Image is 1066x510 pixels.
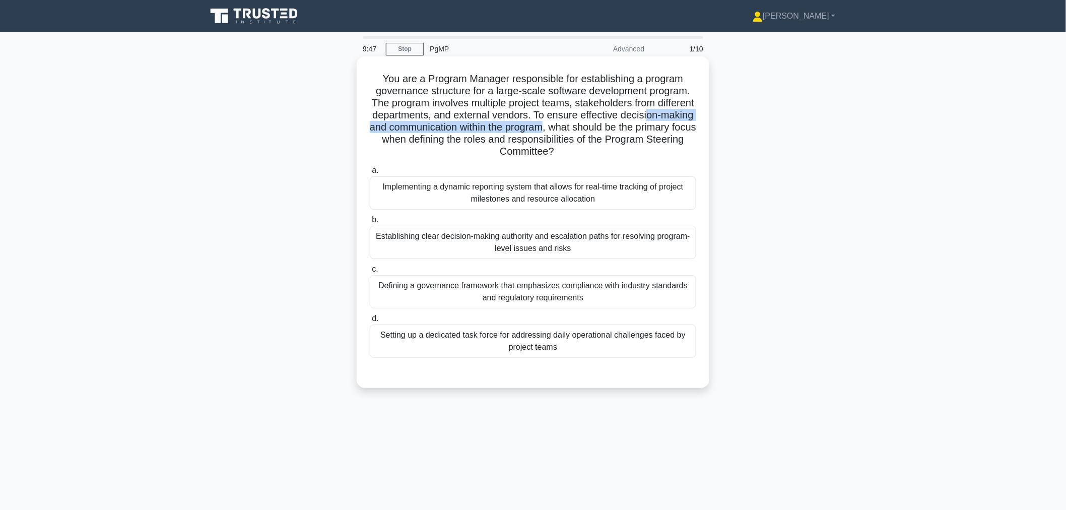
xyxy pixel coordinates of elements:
[372,265,378,273] span: c.
[370,275,696,308] div: Defining a governance framework that emphasizes compliance with industry standards and regulatory...
[370,325,696,358] div: Setting up a dedicated task force for addressing daily operational challenges faced by project teams
[372,215,378,224] span: b.
[728,6,859,26] a: [PERSON_NAME]
[562,39,650,59] div: Advanced
[357,39,386,59] div: 9:47
[370,176,696,210] div: Implementing a dynamic reporting system that allows for real-time tracking of project milestones ...
[424,39,562,59] div: PgMP
[386,43,424,55] a: Stop
[372,166,378,174] span: a.
[650,39,709,59] div: 1/10
[372,314,378,323] span: d.
[369,73,697,158] h5: You are a Program Manager responsible for establishing a program governance structure for a large...
[370,226,696,259] div: Establishing clear decision-making authority and escalation paths for resolving program-level iss...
